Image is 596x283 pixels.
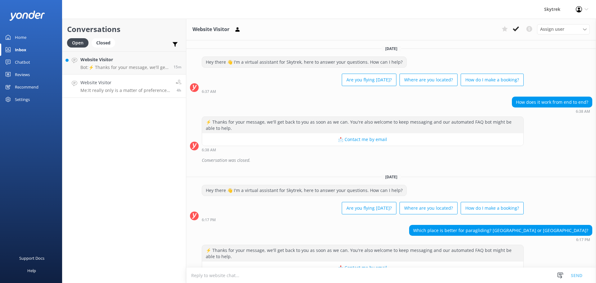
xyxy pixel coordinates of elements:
p: Bot: ⚡ Thanks for your message, we'll get back to you as soon as we can. You're also welcome to k... [80,65,169,70]
div: Conversation was closed. [202,155,592,166]
div: Closed [92,38,115,48]
button: Where are you located? [400,202,458,214]
div: Oct 05 2025 06:38am (UTC +13:00) Pacific/Auckland [512,109,592,113]
span: Assign user [540,26,564,33]
h4: Website Visitor [80,79,171,86]
span: Oct 08 2025 11:03am (UTC +13:00) Pacific/Auckland [177,88,181,93]
button: Where are you located? [400,74,458,86]
h3: Website Visitor [192,25,229,34]
button: How do I make a booking? [461,202,524,214]
a: Website VisitorMe:It really only is a matter of preferences. [GEOGRAPHIC_DATA] has a closer view ... [62,75,186,98]
div: Open [67,38,88,48]
div: ⚡ Thanks for your message, we'll get back to you as soon as we can. You're also welcome to keep m... [202,245,523,262]
h4: Website Visitor [80,56,169,63]
img: yonder-white-logo.png [9,11,45,21]
span: [DATE] [382,46,401,51]
div: Hey there 👋 I'm a virtual assistant for Skytrek, here to answer your questions. How can I help? [202,57,406,67]
a: Website VisitorBot:⚡ Thanks for your message, we'll get back to you as soon as we can. You're als... [62,51,186,75]
div: Assign User [537,24,590,34]
div: Chatbot [15,56,30,68]
div: Which place is better for paragliding? [GEOGRAPHIC_DATA] or [GEOGRAPHIC_DATA]? [409,225,592,236]
strong: 6:38 AM [576,110,590,113]
h2: Conversations [67,23,181,35]
span: Oct 08 2025 03:04pm (UTC +13:00) Pacific/Auckland [174,64,181,70]
div: Help [27,264,36,277]
button: 📩 Contact me by email [202,133,523,146]
p: Me: It really only is a matter of preferences. [GEOGRAPHIC_DATA] has a closer view of the lake an... [80,88,171,93]
div: Recommend [15,81,38,93]
div: Oct 05 2025 06:37am (UTC +13:00) Pacific/Auckland [202,89,524,94]
div: Inbox [15,43,26,56]
div: ⚡ Thanks for your message, we'll get back to you as soon as we can. You're also welcome to keep m... [202,117,523,133]
div: Oct 07 2025 06:17pm (UTC +13:00) Pacific/Auckland [202,217,524,222]
div: Oct 07 2025 06:17pm (UTC +13:00) Pacific/Auckland [409,237,592,242]
div: Support Docs [19,252,44,264]
div: Settings [15,93,30,106]
a: Open [67,39,92,46]
strong: 6:38 AM [202,148,216,152]
button: Are you flying [DATE]? [342,202,396,214]
strong: 6:37 AM [202,90,216,94]
div: Oct 05 2025 06:38am (UTC +13:00) Pacific/Auckland [202,148,524,152]
button: 📩 Contact me by email [202,262,523,274]
div: How does it work from end to end? [512,97,592,107]
a: Closed [92,39,118,46]
button: Are you flying [DATE]? [342,74,396,86]
div: 2025-10-04T23:57:38.639 [190,155,592,166]
strong: 6:17 PM [576,238,590,242]
span: [DATE] [382,174,401,180]
div: Home [15,31,26,43]
div: Reviews [15,68,30,81]
strong: 6:17 PM [202,218,216,222]
button: How do I make a booking? [461,74,524,86]
div: Hey there 👋 I'm a virtual assistant for Skytrek, here to answer your questions. How can I help? [202,185,406,196]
